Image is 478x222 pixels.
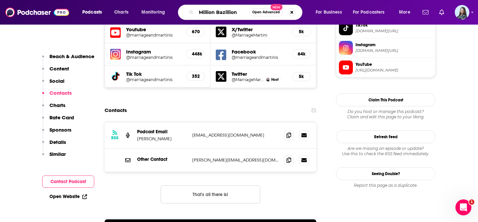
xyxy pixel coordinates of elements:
button: Reach & Audience [42,53,94,65]
span: Instagram [356,42,433,48]
p: Reach & Audience [49,53,94,59]
button: Content [42,65,69,78]
div: Claim and edit this page to your liking. [336,109,436,120]
h5: Twitter [232,71,287,77]
a: Show notifications dropdown [420,7,431,18]
h5: Facebook [232,49,287,55]
p: Similar [49,151,66,157]
h5: 448k [192,51,199,57]
span: TikTok [356,22,433,28]
button: open menu [349,7,394,18]
p: [EMAIL_ADDRESS][DOMAIN_NAME] [192,132,279,138]
span: Monitoring [141,8,165,17]
img: Podchaser - Follow, Share and Rate Podcasts [5,6,69,19]
div: Search podcasts, credits, & more... [184,5,309,20]
h5: Youtube [126,26,181,33]
h5: 670 [192,29,199,35]
h5: 5k [298,74,305,79]
span: YouTube [356,61,433,67]
h3: RSS [111,135,119,141]
p: Contacts [49,90,72,96]
span: 1 [469,199,474,205]
input: Search podcasts, credits, & more... [196,7,249,18]
h2: Contacts [105,104,127,117]
a: TikTok[DOMAIN_NAME][URL] [339,21,433,35]
iframe: Intercom live chat [455,199,471,215]
h5: 5k [298,29,305,35]
span: Podcasts [82,8,102,17]
a: Seeing Double? [336,167,436,180]
button: Contact Podcast [42,175,94,188]
button: Sponsors [42,127,71,139]
a: YouTube[URL][DOMAIN_NAME] [339,60,433,74]
p: Details [49,139,66,145]
h5: Instagram [126,49,181,55]
p: Podcast Email [137,129,187,135]
img: Danielle Silverstein [266,78,270,81]
span: More [399,8,410,17]
span: Logged in as brookefortierpr [455,5,469,20]
p: Other Contact [137,157,187,162]
a: @marriageandmartinis [232,55,287,60]
span: https://www.youtube.com/@marriageandmartinis [356,68,433,73]
button: Contacts [42,90,72,102]
h5: X/Twitter [232,26,287,33]
span: Charts [114,8,128,17]
a: @MarriageMartini [232,33,287,38]
button: Charts [42,102,65,114]
button: Open AdvancedNew [249,8,283,16]
button: Rate Card [42,114,74,127]
h5: 64k [298,51,305,57]
span: instagram.com/marriageandmartinis [356,48,433,53]
button: Show profile menu [455,5,469,20]
button: Social [42,78,64,90]
span: Open Advanced [252,11,280,14]
a: @marriageandmartinis [126,55,181,60]
a: @marriageandmartinis [126,33,181,38]
span: Host [271,77,279,82]
p: [PERSON_NAME][EMAIL_ADDRESS][DOMAIN_NAME] [192,157,279,163]
a: Instagram[DOMAIN_NAME][URL] [339,41,433,55]
span: For Business [316,8,342,17]
a: @marriageandmartinis [126,77,181,82]
button: open menu [137,7,174,18]
p: [PERSON_NAME] [137,136,187,142]
button: Similar [42,151,66,163]
button: Claim This Podcast [336,93,436,106]
p: Sponsors [49,127,71,133]
h5: Tik Tok [126,71,181,77]
h5: 352 [192,73,199,79]
img: iconImage [110,49,121,59]
button: open menu [78,7,111,18]
p: Rate Card [49,114,74,121]
span: tiktok.com/@marriageandmartinis [356,29,433,34]
a: Show notifications dropdown [437,7,447,18]
p: Social [49,78,64,84]
p: Charts [49,102,65,108]
button: open menu [311,7,350,18]
div: Report this page as a duplicate. [336,183,436,188]
button: Nothing here. [161,185,260,203]
span: For Podcasters [353,8,385,17]
a: Charts [110,7,132,18]
button: Details [42,139,66,151]
a: @MarriageMartini [232,77,264,82]
span: New [271,4,282,10]
p: Content [49,65,69,72]
img: User Profile [455,5,469,20]
a: Open Website [49,194,87,199]
div: Are we missing an episode or update? Use this to check the RSS feed immediately. [336,146,436,157]
button: Refresh Feed [336,130,436,143]
span: Do you host or manage this podcast? [336,109,436,114]
button: open menu [394,7,419,18]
